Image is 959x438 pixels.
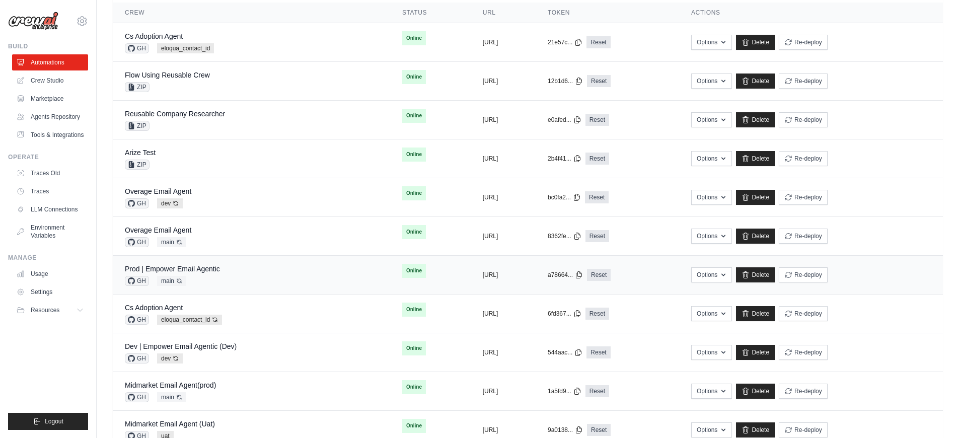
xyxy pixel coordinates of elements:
[125,226,191,234] a: Overage Email Agent
[12,302,88,318] button: Resources
[536,3,679,23] th: Token
[8,12,58,31] img: Logo
[736,74,775,89] a: Delete
[8,254,88,262] div: Manage
[12,266,88,282] a: Usage
[779,74,828,89] button: Re-deploy
[779,190,828,205] button: Re-deploy
[691,151,732,166] button: Options
[909,390,959,438] iframe: Chat Widget
[736,112,775,127] a: Delete
[12,127,88,143] a: Tools & Integrations
[157,353,183,363] span: dev
[8,413,88,430] button: Logout
[12,220,88,244] a: Environment Variables
[125,198,149,208] span: GH
[125,160,150,170] span: ZIP
[157,276,186,286] span: main
[548,77,583,85] button: 12b1d6...
[779,345,828,360] button: Re-deploy
[12,72,88,89] a: Crew Studio
[402,186,426,200] span: Online
[585,191,609,203] a: Reset
[548,426,583,434] button: 9a0138...
[587,269,611,281] a: Reset
[402,109,426,123] span: Online
[691,306,732,321] button: Options
[8,42,88,50] div: Build
[125,381,216,389] a: Midmarket Email Agent(prod)
[402,380,426,394] span: Online
[736,345,775,360] a: Delete
[585,308,609,320] a: Reset
[471,3,536,23] th: URL
[12,91,88,107] a: Marketplace
[125,304,183,312] a: Cs Adoption Agent
[125,149,156,157] a: Arize Test
[779,112,828,127] button: Re-deploy
[585,114,609,126] a: Reset
[125,276,149,286] span: GH
[586,346,610,358] a: Reset
[402,264,426,278] span: Online
[548,116,581,124] button: e0afed...
[779,422,828,437] button: Re-deploy
[125,392,149,402] span: GH
[157,198,183,208] span: dev
[779,151,828,166] button: Re-deploy
[157,237,186,247] span: main
[12,54,88,70] a: Automations
[157,315,222,325] span: eloqua_contact_id
[585,385,609,397] a: Reset
[548,387,581,395] button: 1a5fd9...
[402,225,426,239] span: Online
[587,424,611,436] a: Reset
[736,306,775,321] a: Delete
[125,265,220,273] a: Prod | Empower Email Agentic
[125,342,237,350] a: Dev | Empower Email Agentic (Dev)
[125,43,149,53] span: GH
[691,267,732,282] button: Options
[390,3,471,23] th: Status
[585,230,609,242] a: Reset
[779,229,828,244] button: Re-deploy
[125,82,150,92] span: ZIP
[691,384,732,399] button: Options
[586,36,610,48] a: Reset
[12,165,88,181] a: Traces Old
[45,417,63,425] span: Logout
[548,271,583,279] button: a78664...
[548,38,582,46] button: 21e57c...
[736,190,775,205] a: Delete
[31,306,59,314] span: Resources
[125,353,149,363] span: GH
[691,422,732,437] button: Options
[736,267,775,282] a: Delete
[12,183,88,199] a: Traces
[12,201,88,217] a: LLM Connections
[402,70,426,84] span: Online
[587,75,611,87] a: Reset
[12,109,88,125] a: Agents Repository
[113,3,390,23] th: Crew
[779,267,828,282] button: Re-deploy
[691,190,732,205] button: Options
[691,35,732,50] button: Options
[8,153,88,161] div: Operate
[548,310,581,318] button: 6fd367...
[548,348,582,356] button: 544aac...
[779,384,828,399] button: Re-deploy
[736,422,775,437] a: Delete
[402,303,426,317] span: Online
[157,392,186,402] span: main
[157,43,214,53] span: eloqua_contact_id
[125,315,149,325] span: GH
[736,35,775,50] a: Delete
[679,3,943,23] th: Actions
[125,32,183,40] a: Cs Adoption Agent
[402,341,426,355] span: Online
[125,71,210,79] a: Flow Using Reusable Crew
[691,229,732,244] button: Options
[125,121,150,131] span: ZIP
